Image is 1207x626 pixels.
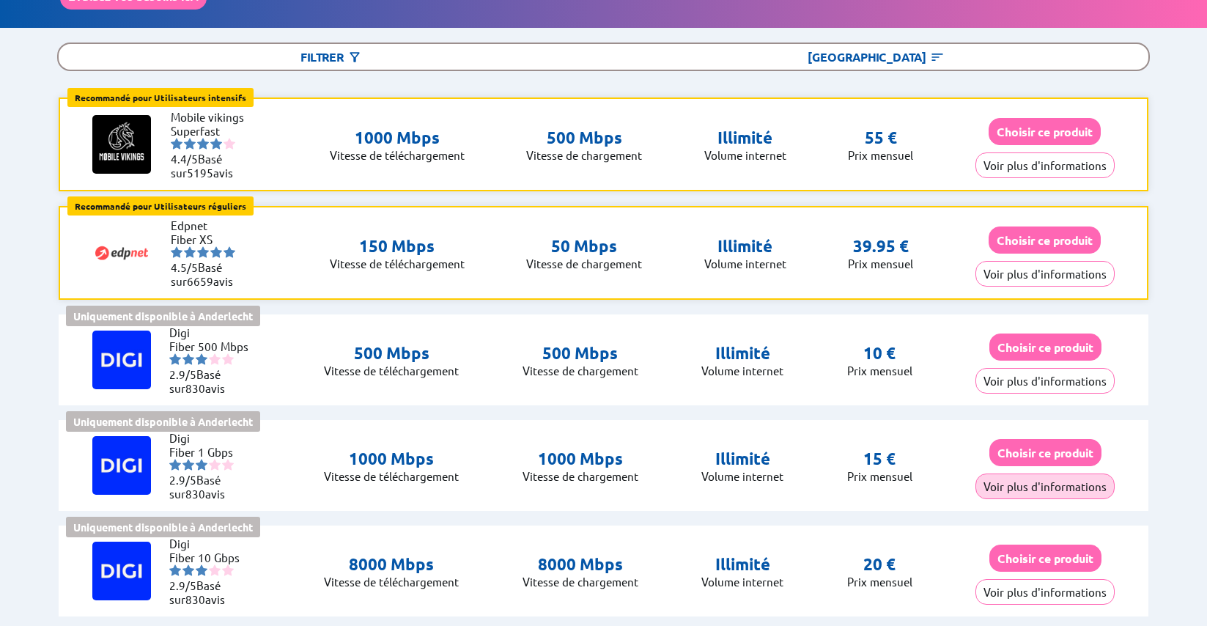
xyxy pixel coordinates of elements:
p: Illimité [701,449,783,469]
li: Basé sur avis [171,152,259,180]
li: Digi [169,537,254,550]
img: starnr1 [169,353,181,365]
img: starnr3 [196,459,207,471]
p: 150 Mbps [330,236,465,257]
a: Choisir ce produit [989,340,1101,354]
span: 830 [185,381,205,395]
li: Edpnet [171,218,259,232]
img: starnr2 [182,564,194,576]
b: Uniquement disponible à Anderlecht [73,520,253,534]
p: Illimité [701,343,783,364]
img: Logo of Edpnet [92,224,151,282]
p: 8000 Mbps [523,554,638,575]
p: 1000 Mbps [523,449,638,469]
img: starnr3 [197,138,209,150]
li: Basé sur avis [169,578,254,606]
p: Volume internet [704,257,786,270]
p: Vitesse de télé­chargement [324,364,459,378]
button: Voir plus d'informations [975,152,1115,178]
a: Choisir ce produit [989,125,1101,139]
p: Prix mensuel [848,257,913,270]
img: starnr2 [182,459,194,471]
span: 2.9/5 [169,367,196,381]
a: Choisir ce produit [989,233,1101,247]
img: Bouton pour ouvrir la section de tri [930,50,945,65]
img: starnr1 [171,246,182,258]
p: Volume internet [701,364,783,378]
img: Logo of Digi [92,331,151,389]
div: Filtrer [59,44,603,70]
p: 15 € [863,449,896,469]
a: Voir plus d'informations [975,585,1115,599]
p: Illimité [704,128,786,148]
p: Prix mensuel [847,364,912,378]
img: starnr1 [169,459,181,471]
p: Vitesse de chargement [523,469,638,483]
img: starnr2 [182,353,194,365]
p: 500 Mbps [324,343,459,364]
span: 4.4/5 [171,152,198,166]
button: Choisir ce produit [989,334,1101,361]
img: starnr5 [222,459,234,471]
p: Volume internet [704,148,786,162]
p: Vitesse de télé­chargement [324,575,459,589]
li: Digi [169,325,254,339]
div: [GEOGRAPHIC_DATA] [604,44,1148,70]
button: Choisir ce produit [989,439,1101,466]
img: starnr4 [209,564,221,576]
button: Choisir ce produit [989,118,1101,145]
p: 500 Mbps [523,343,638,364]
span: 5195 [187,166,213,180]
p: Vitesse de chargement [523,364,638,378]
img: starnr5 [222,564,234,576]
b: Recommandé pour Utilisateurs intensifs [75,92,246,103]
span: 830 [185,487,205,501]
li: Fiber 500 Mbps [169,339,254,353]
img: starnr4 [209,353,221,365]
p: Vitesse de télé­chargement [330,257,465,270]
p: Prix mensuel [847,469,912,483]
p: Vitesse de chargement [526,148,642,162]
img: Logo of Mobile vikings [92,115,151,174]
li: Mobile vikings [171,110,259,124]
li: Fiber 10 Gbps [169,550,254,564]
a: Choisir ce produit [989,551,1101,565]
img: Logo of Digi [92,542,151,600]
img: starnr4 [209,459,221,471]
p: Illimité [701,554,783,575]
p: 1000 Mbps [330,128,465,148]
a: Voir plus d'informations [975,158,1115,172]
span: 830 [185,592,205,606]
p: 10 € [863,343,896,364]
button: Voir plus d'informations [975,261,1115,287]
button: Voir plus d'informations [975,368,1115,394]
img: Logo of Digi [92,436,151,495]
span: 2.9/5 [169,578,196,592]
span: 4.5/5 [171,260,198,274]
p: Volume internet [701,469,783,483]
p: Prix mensuel [847,575,912,589]
p: Vitesse de télé­chargement [330,148,465,162]
img: starnr3 [196,353,207,365]
p: Vitesse de chargement [526,257,642,270]
button: Voir plus d'informations [975,579,1115,605]
li: Basé sur avis [171,260,259,288]
img: starnr2 [184,246,196,258]
p: Illimité [704,236,786,257]
img: starnr2 [184,138,196,150]
img: starnr4 [210,138,222,150]
a: Voir plus d'informations [975,267,1115,281]
button: Choisir ce produit [989,545,1101,572]
img: Bouton pour ouvrir la section des filtres [347,50,362,65]
li: Superfast [171,124,259,138]
p: Volume internet [701,575,783,589]
p: 39.95 € [853,236,909,257]
b: Uniquement disponible à Anderlecht [73,415,253,428]
img: starnr3 [197,246,209,258]
p: 500 Mbps [526,128,642,148]
img: starnr5 [224,246,235,258]
p: 55 € [865,128,897,148]
p: 8000 Mbps [324,554,459,575]
p: Vitesse de chargement [523,575,638,589]
p: Vitesse de télé­chargement [324,469,459,483]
